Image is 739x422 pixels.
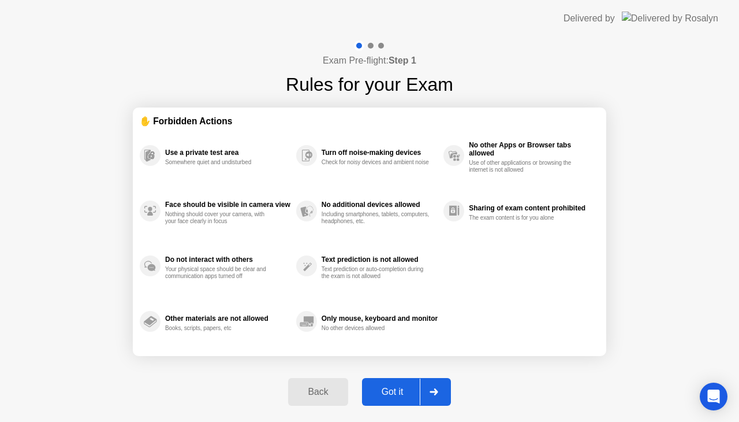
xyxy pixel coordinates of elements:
button: Back [288,378,348,406]
div: Text prediction or auto-completion during the exam is not allowed [322,266,431,280]
div: Nothing should cover your camera, with your face clearly in focus [165,211,274,225]
div: Do not interact with others [165,256,290,264]
div: Got it [365,387,420,397]
div: Back [292,387,344,397]
div: Only mouse, keyboard and monitor [322,314,438,323]
div: Somewhere quiet and undisturbed [165,159,274,166]
div: Sharing of exam content prohibited [469,204,594,212]
img: Delivered by Rosalyn [622,12,718,25]
button: Got it [362,378,451,406]
div: No other Apps or Browser tabs allowed [469,141,594,157]
div: Including smartphones, tablets, computers, headphones, etc. [322,211,431,225]
div: Face should be visible in camera view [165,201,290,209]
div: Open Intercom Messenger [700,383,727,410]
h4: Exam Pre-flight: [323,54,416,68]
div: The exam content is for you alone [469,214,578,221]
div: ✋ Forbidden Actions [140,114,599,128]
div: Other materials are not allowed [165,314,290,323]
div: Books, scripts, papers, etc [165,325,274,332]
div: Check for noisy devices and ambient noise [322,159,431,166]
div: Use a private test area [165,149,290,157]
h1: Rules for your Exam [286,71,453,98]
div: Use of other applications or browsing the internet is not allowed [469,160,578,173]
div: Text prediction is not allowed [322,256,438,264]
div: Turn off noise-making devices [322,149,438,157]
div: No additional devices allowed [322,201,438,209]
div: Delivered by [563,12,615,25]
b: Step 1 [389,55,416,65]
div: Your physical space should be clear and communication apps turned off [165,266,274,280]
div: No other devices allowed [322,325,431,332]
